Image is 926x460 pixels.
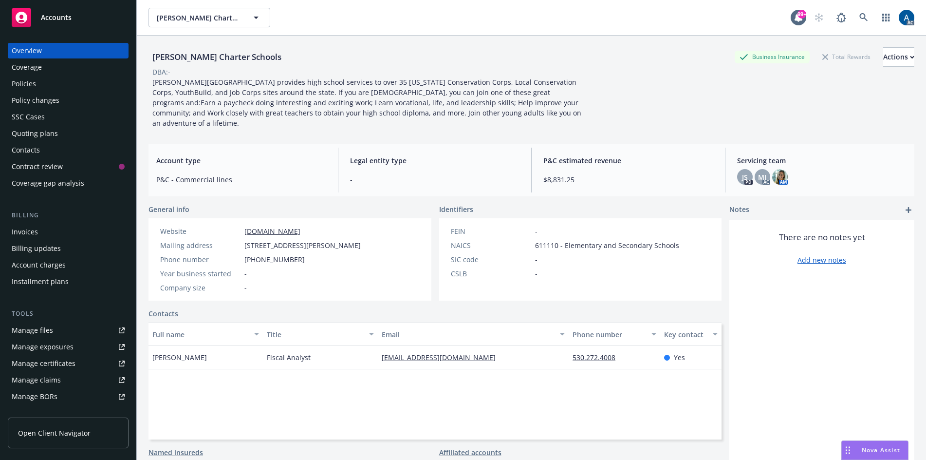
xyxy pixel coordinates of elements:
[8,241,129,256] a: Billing updates
[569,323,660,346] button: Phone number
[8,405,129,421] a: Summary of insurance
[8,224,129,240] a: Invoices
[160,226,241,236] div: Website
[12,372,61,388] div: Manage claims
[263,323,377,346] button: Title
[876,8,896,27] a: Switch app
[244,254,305,265] span: [PHONE_NUMBER]
[12,43,42,58] div: Overview
[148,204,189,214] span: General info
[148,447,203,458] a: Named insureds
[8,323,129,338] a: Manage files
[12,323,53,338] div: Manage files
[660,323,722,346] button: Key contact
[451,268,531,279] div: CSLB
[883,47,914,67] button: Actions
[451,254,531,265] div: SIC code
[378,323,569,346] button: Email
[903,204,914,216] a: add
[854,8,873,27] a: Search
[899,10,914,25] img: photo
[152,352,207,363] span: [PERSON_NAME]
[543,155,713,166] span: P&C estimated revenue
[8,372,129,388] a: Manage claims
[8,126,129,141] a: Quoting plans
[41,14,72,21] span: Accounts
[779,231,865,243] span: There are no notes yet
[758,172,766,182] span: MJ
[148,308,178,319] a: Contacts
[8,389,129,404] a: Manage BORs
[160,240,241,250] div: Mailing address
[382,353,503,362] a: [EMAIL_ADDRESS][DOMAIN_NAME]
[148,8,270,27] button: [PERSON_NAME] Charter Schools
[535,268,537,279] span: -
[152,67,170,77] div: DBA: -
[797,255,846,265] a: Add new notes
[841,441,908,460] button: Nova Assist
[12,93,59,108] div: Policy changes
[439,447,501,458] a: Affiliated accounts
[8,309,129,319] div: Tools
[12,76,36,92] div: Policies
[267,352,311,363] span: Fiscal Analyst
[12,405,86,421] div: Summary of insurance
[157,13,241,23] span: [PERSON_NAME] Charter Schools
[8,43,129,58] a: Overview
[156,155,326,166] span: Account type
[12,159,63,174] div: Contract review
[12,274,69,289] div: Installment plans
[152,77,583,128] span: [PERSON_NAME][GEOGRAPHIC_DATA] provides high school services to over 35 [US_STATE] Conservation C...
[12,241,61,256] div: Billing updates
[573,353,623,362] a: 530.272.4008
[883,48,914,66] div: Actions
[862,446,900,454] span: Nova Assist
[156,174,326,185] span: P&C - Commercial lines
[160,283,241,293] div: Company size
[8,175,129,191] a: Coverage gap analysis
[8,257,129,273] a: Account charges
[664,329,707,340] div: Key contact
[8,109,129,125] a: SSC Cases
[160,254,241,265] div: Phone number
[809,8,829,27] a: Start snowing
[267,329,363,340] div: Title
[439,204,473,214] span: Identifiers
[244,283,247,293] span: -
[8,211,129,220] div: Billing
[674,352,685,363] span: Yes
[742,172,748,182] span: JS
[8,4,129,31] a: Accounts
[148,323,263,346] button: Full name
[12,175,84,191] div: Coverage gap analysis
[535,254,537,265] span: -
[12,356,75,371] div: Manage certificates
[244,268,247,279] span: -
[817,51,875,63] div: Total Rewards
[8,59,129,75] a: Coverage
[842,441,854,460] div: Drag to move
[244,240,361,250] span: [STREET_ADDRESS][PERSON_NAME]
[152,329,248,340] div: Full name
[12,109,45,125] div: SSC Cases
[573,329,646,340] div: Phone number
[535,226,537,236] span: -
[12,224,38,240] div: Invoices
[451,240,531,250] div: NAICS
[350,155,520,166] span: Legal entity type
[735,51,810,63] div: Business Insurance
[8,76,129,92] a: Policies
[12,339,74,355] div: Manage exposures
[18,428,91,438] span: Open Client Navigator
[832,8,851,27] a: Report a Bug
[12,389,57,404] div: Manage BORs
[8,356,129,371] a: Manage certificates
[12,59,42,75] div: Coverage
[244,227,300,236] a: [DOMAIN_NAME]
[8,142,129,158] a: Contacts
[8,159,129,174] a: Contract review
[8,339,129,355] a: Manage exposures
[772,169,788,185] img: photo
[12,257,66,273] div: Account charges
